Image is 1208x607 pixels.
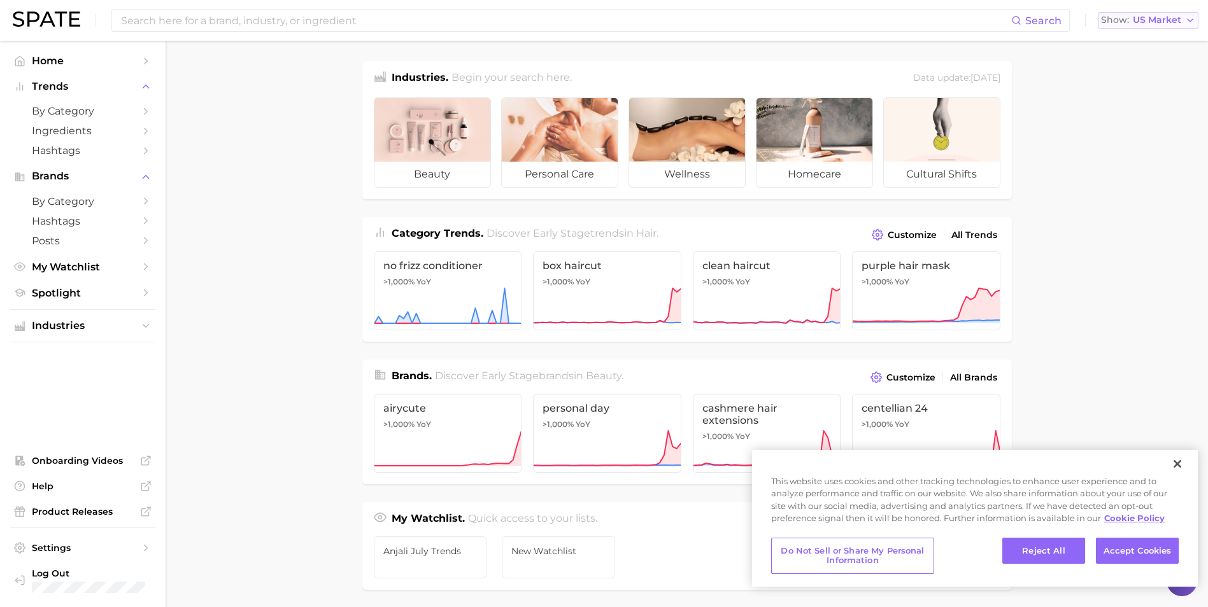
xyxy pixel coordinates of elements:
span: box haircut [543,260,672,272]
span: personal day [543,402,672,414]
span: by Category [32,195,134,207]
span: >1,000% [862,419,893,429]
a: personal day>1,000% YoY [533,394,681,473]
button: Brands [10,167,155,186]
button: ShowUS Market [1098,12,1198,29]
span: YoY [576,419,590,429]
a: Anjali July Trends [374,536,487,578]
h2: Quick access to your lists. [468,511,597,529]
a: box haircut>1,000% YoY [533,251,681,330]
a: beauty [374,97,491,188]
span: YoY [416,419,431,429]
a: homecare [756,97,873,188]
span: airycute [383,402,513,414]
a: Help [10,477,155,496]
span: Product Releases [32,506,134,517]
div: Cookie banner [752,450,1198,587]
a: Posts [10,231,155,251]
span: Spotlight [32,287,134,299]
a: All Trends [948,227,1000,244]
span: Onboarding Videos [32,455,134,466]
span: YoY [735,431,750,442]
span: YoY [735,277,750,287]
span: homecare [757,162,872,187]
a: by Category [10,101,155,121]
span: purple hair mask [862,260,991,272]
span: YoY [416,277,431,287]
img: SPATE [13,11,80,27]
span: >1,000% [543,277,574,286]
a: Onboarding Videos [10,451,155,470]
a: personal care [501,97,618,188]
div: Data update: [DATE] [913,70,1000,87]
span: beauty [374,162,490,187]
button: Close [1163,450,1191,478]
a: My Watchlist [10,257,155,277]
span: Log Out [32,568,145,579]
span: Customize [888,230,937,241]
button: Trends [10,77,155,96]
span: YoY [895,277,909,287]
span: Customize [886,372,935,383]
div: This website uses cookies and other tracking technologies to enhance user experience and to analy... [752,475,1198,531]
span: Discover Early Stage brands in . [435,370,623,382]
span: >1,000% [702,277,734,286]
a: cultural shifts [883,97,1000,188]
button: Do Not Sell or Share My Personal Information, Opens the preference center dialog [771,538,934,574]
div: Privacy [752,450,1198,587]
span: YoY [576,277,590,287]
a: More information about your privacy, opens in a new tab [1104,513,1165,523]
span: Hashtags [32,144,134,157]
span: Settings [32,542,134,554]
a: no frizz conditioner>1,000% YoY [374,251,522,330]
span: >1,000% [862,277,893,286]
span: >1,000% [543,419,574,429]
h1: My Watchlist. [392,511,465,529]
a: Settings [10,538,155,557]
input: Search here for a brand, industry, or ingredient [120,10,1011,31]
span: centellian 24 [862,402,991,414]
a: Log out. Currently logged in with e-mail lchokshi@estee.com. [10,564,155,597]
button: Accept Cookies [1096,538,1179,564]
button: Reject All [1002,538,1085,564]
span: no frizz conditioner [383,260,513,272]
span: Ingredients [32,125,134,137]
span: US Market [1133,17,1181,24]
a: centellian 24>1,000% YoY [852,394,1000,473]
span: by Category [32,105,134,117]
a: airycute>1,000% YoY [374,394,522,473]
span: beauty [586,370,622,382]
span: >1,000% [383,419,415,429]
a: Hashtags [10,141,155,160]
span: Discover Early Stage trends in . [487,227,658,239]
button: Customize [869,226,939,244]
span: cashmere hair extensions [702,402,832,426]
span: hair [636,227,657,239]
h1: Industries. [392,70,448,87]
span: YoY [895,419,909,429]
h2: Begin your search here. [451,70,572,87]
span: Brands . [392,370,432,382]
span: >1,000% [383,277,415,286]
span: My Watchlist [32,261,134,273]
span: Show [1101,17,1129,24]
span: Posts [32,235,134,247]
a: cashmere hair extensions>1,000% YoY [693,394,841,473]
a: wellness [629,97,746,188]
span: Home [32,55,134,67]
a: purple hair mask>1,000% YoY [852,251,1000,330]
a: Home [10,51,155,71]
span: Help [32,480,134,492]
a: Hashtags [10,211,155,231]
span: personal care [502,162,618,187]
span: All Trends [951,230,997,241]
button: Customize [867,368,938,386]
button: Industries [10,316,155,335]
span: Trends [32,81,134,92]
span: Category Trends . [392,227,483,239]
span: New Watchlist [511,546,606,556]
span: Hashtags [32,215,134,227]
a: New Watchlist [502,536,615,578]
span: cultural shifts [884,162,1000,187]
a: Spotlight [10,283,155,303]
